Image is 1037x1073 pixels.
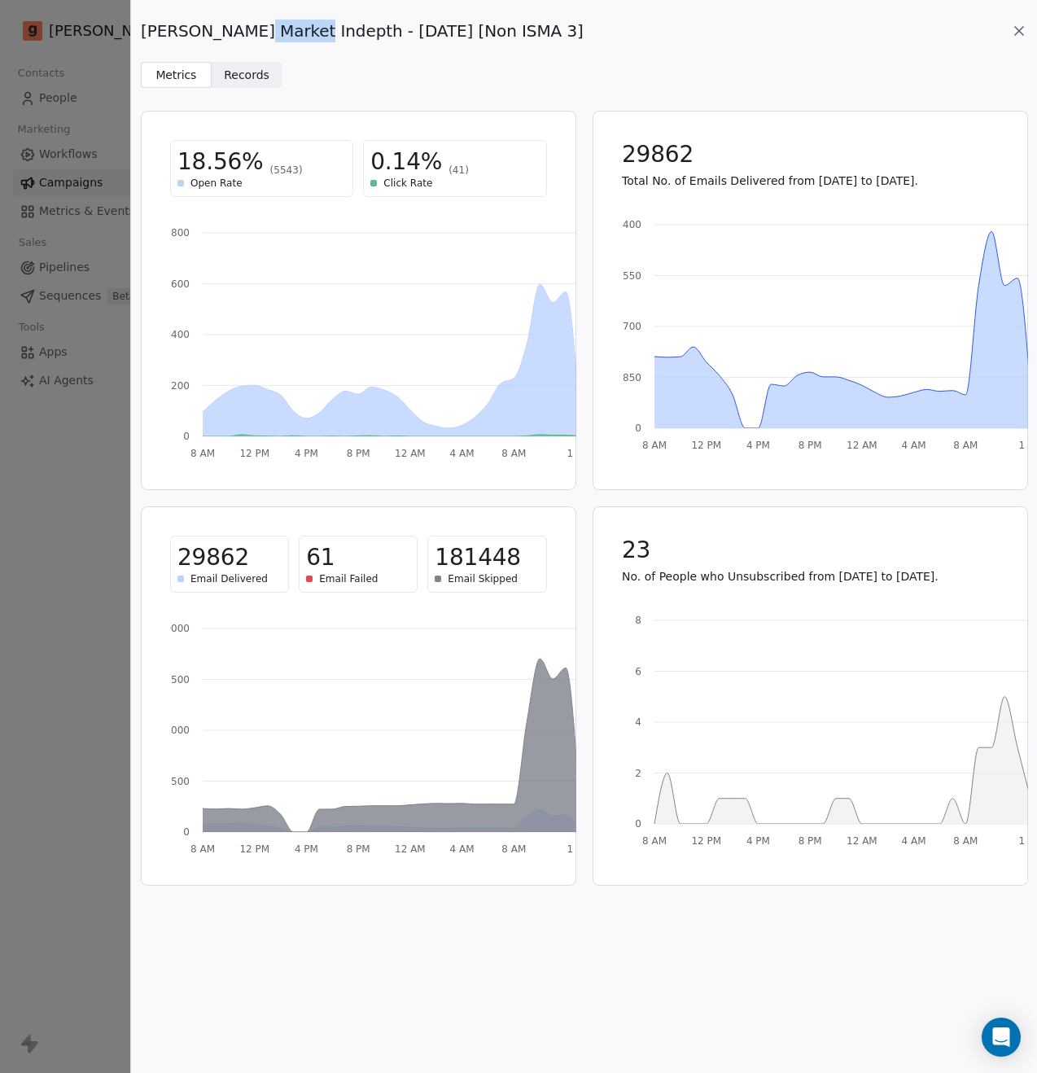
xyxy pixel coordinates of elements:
[622,173,999,189] p: Total No. of Emails Delivered from [DATE] to [DATE].
[306,543,335,572] span: 61
[641,440,666,451] tspan: 8 AM
[177,543,249,572] span: 29862
[183,826,190,838] tspan: 0
[691,440,721,451] tspan: 12 PM
[448,572,518,585] span: Email Skipped
[635,818,641,830] tspan: 0
[847,835,877,847] tspan: 12 AM
[691,835,721,847] tspan: 12 PM
[190,572,268,585] span: Email Delivered
[159,725,190,736] tspan: 15000
[450,843,475,855] tspan: 4 AM
[623,372,641,383] tspan: 850
[159,674,190,685] tspan: 22500
[622,568,999,585] p: No. of People who Unsubscribed from [DATE] to [DATE].
[395,843,426,855] tspan: 12 AM
[159,623,190,634] tspan: 30000
[183,431,190,442] tspan: 0
[567,448,590,459] tspan: 1 PM
[501,448,526,459] tspan: 8 AM
[370,147,442,177] span: 0.14%
[982,1018,1021,1057] div: Open Intercom Messenger
[622,536,650,565] span: 23
[901,440,925,451] tspan: 4 AM
[448,164,469,177] span: (41)
[239,448,269,459] tspan: 12 PM
[641,835,666,847] tspan: 8 AM
[635,615,641,626] tspan: 8
[953,835,978,847] tspan: 8 AM
[953,440,978,451] tspan: 8 AM
[635,423,641,434] tspan: 0
[616,219,641,230] tspan: 3400
[635,666,641,677] tspan: 6
[239,843,269,855] tspan: 12 PM
[295,843,318,855] tspan: 4 PM
[164,776,190,787] tspan: 7500
[347,448,370,459] tspan: 8 PM
[395,448,426,459] tspan: 12 AM
[622,140,694,169] span: 29862
[319,572,378,585] span: Email Failed
[171,329,190,340] tspan: 400
[435,543,521,572] span: 181448
[171,380,190,392] tspan: 200
[190,843,215,855] tspan: 8 AM
[901,835,925,847] tspan: 4 AM
[171,278,190,290] tspan: 600
[450,448,475,459] tspan: 4 AM
[746,835,769,847] tspan: 4 PM
[177,147,264,177] span: 18.56%
[616,321,641,332] tspan: 1700
[847,440,877,451] tspan: 12 AM
[224,67,269,84] span: Records
[347,843,370,855] tspan: 8 PM
[798,440,821,451] tspan: 8 PM
[501,843,526,855] tspan: 8 AM
[635,768,641,779] tspan: 2
[635,716,641,728] tspan: 4
[270,164,303,177] span: (5543)
[798,835,821,847] tspan: 8 PM
[567,843,590,855] tspan: 1 PM
[171,227,190,239] tspan: 800
[190,177,243,190] span: Open Rate
[141,20,584,42] span: [PERSON_NAME] Market Indepth - [DATE] [Non ISMA 3]
[616,270,641,282] tspan: 2550
[295,448,318,459] tspan: 4 PM
[746,440,769,451] tspan: 4 PM
[190,448,215,459] tspan: 8 AM
[383,177,432,190] span: Click Rate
